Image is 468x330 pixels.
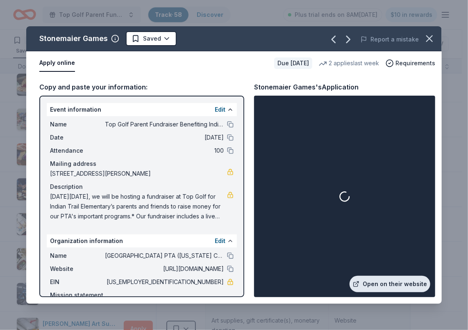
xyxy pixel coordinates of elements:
[47,234,237,247] div: Organization information
[50,182,234,192] div: Description
[215,236,225,246] button: Edit
[319,58,379,68] div: 2 applies last week
[215,105,225,115] button: Edit
[126,31,177,46] button: Saved
[50,119,105,129] span: Name
[47,103,237,116] div: Event information
[254,82,359,92] div: Stonemaier Games's Application
[50,192,227,221] span: [DATE][DATE], we will be hosting a fundraiser at Top Golf for Indian Trail Elementary’s parents a...
[105,277,224,287] span: [US_EMPLOYER_IDENTIFICATION_NUMBER]
[143,34,161,44] span: Saved
[105,119,224,129] span: Top Golf Parent Fundraiser Benefiting Indian Trail Elementary's PTA
[39,55,75,72] button: Apply online
[50,277,105,287] span: EIN
[105,251,224,261] span: [GEOGRAPHIC_DATA] PTA ([US_STATE] Congress Of Parents Teachers)
[50,169,227,179] span: [STREET_ADDRESS][PERSON_NAME]
[50,159,234,169] div: Mailing address
[386,58,435,68] button: Requirements
[50,146,105,156] span: Attendance
[395,58,435,68] span: Requirements
[50,264,105,274] span: Website
[105,146,224,156] span: 100
[39,82,244,92] div: Copy and paste your information:
[274,57,312,69] div: Due [DATE]
[361,34,419,44] button: Report a mistake
[50,133,105,142] span: Date
[105,133,224,142] span: [DATE]
[50,290,234,300] div: Mission statement
[350,276,430,292] a: Open on their website
[39,32,108,45] div: Stonemaier Games
[50,251,105,261] span: Name
[105,264,224,274] span: [URL][DOMAIN_NAME]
